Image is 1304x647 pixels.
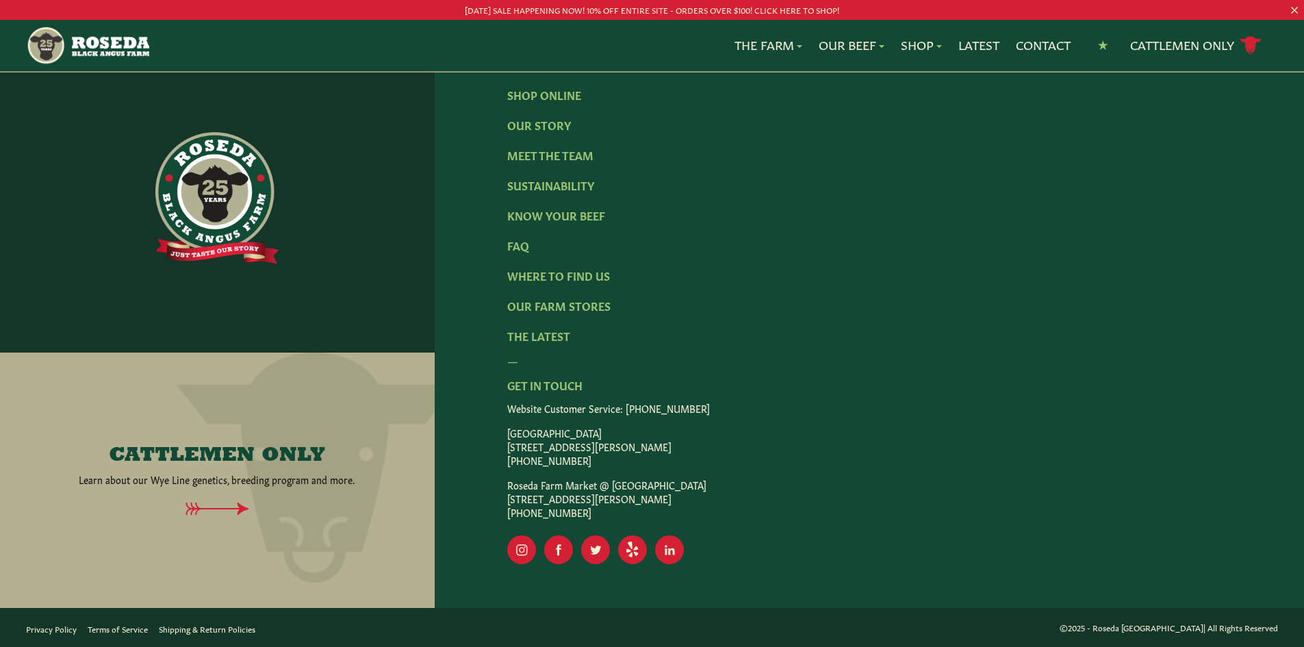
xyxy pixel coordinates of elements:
a: The Farm [734,36,802,54]
a: Shipping & Return Policies [159,623,255,634]
a: The Latest [507,328,570,343]
a: Our Story [507,117,571,132]
a: Meet The Team [507,147,593,162]
span: | [1203,622,1205,633]
a: Our Farm Stores [507,298,611,313]
p: Website Customer Service: [PHONE_NUMBER] [507,401,1231,415]
a: Visit Our Yelp Page [618,535,647,564]
p: ©2025 - Roseda [GEOGRAPHIC_DATA] All Rights Reserved [1060,620,1278,635]
p: [DATE] SALE HAPPENING NOW! 10% OFF ENTIRE SITE - ORDERS OVER $100! CLICK HERE TO SHOP! [65,3,1239,17]
a: Sustainability [507,177,594,192]
a: Our Beef [819,36,884,54]
a: CATTLEMEN ONLY Learn about our Wye Line genetics, breeding program and more. [36,445,398,486]
a: Visit Our Instagram Page [507,535,536,564]
a: Visit Our Twitter Page [581,535,610,564]
p: [GEOGRAPHIC_DATA] [STREET_ADDRESS][PERSON_NAME] [PHONE_NUMBER] [507,426,1231,467]
img: https://roseda.com/wp-content/uploads/2021/06/roseda-25-full@2x.png [155,132,279,264]
p: Roseda Farm Market @ [GEOGRAPHIC_DATA] [STREET_ADDRESS][PERSON_NAME] [PHONE_NUMBER] [507,478,1231,519]
p: Learn about our Wye Line genetics, breeding program and more. [79,472,355,486]
a: Shop Online [507,87,581,102]
a: Where To Find Us [507,268,610,283]
a: Shop [901,36,942,54]
a: Terms of Service [88,623,148,634]
a: Visit Our LinkedIn Page [655,535,684,564]
a: Contact [1016,36,1071,54]
a: Privacy Policy [26,623,77,634]
a: Latest [958,36,999,54]
div: — [507,352,1231,368]
a: FAQ [507,238,529,253]
a: Visit Our Facebook Page [544,535,573,564]
nav: Main Navigation [26,20,1278,71]
a: Know Your Beef [507,207,605,223]
a: Cattlemen Only [1130,34,1262,58]
h4: CATTLEMEN ONLY [109,445,325,467]
img: https://roseda.com/wp-content/uploads/2021/05/roseda-25-header.png [26,25,149,66]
